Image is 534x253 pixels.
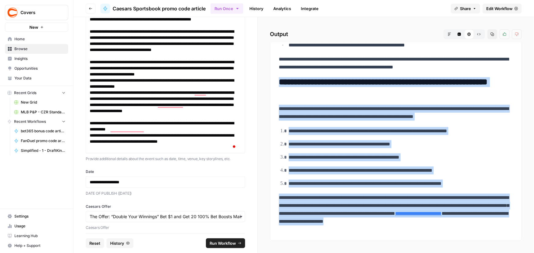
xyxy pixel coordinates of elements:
[29,24,38,30] span: New
[86,156,245,162] p: Provide additional details about the event such as date, time, venue, key storylines, etc.
[11,97,68,107] a: New Grid
[5,221,68,231] a: Usage
[11,126,68,136] a: bet365 bonus code article
[106,238,133,248] button: History
[297,4,322,13] a: Integrate
[5,34,68,44] a: Home
[14,56,65,61] span: Insights
[90,214,241,220] input: The Offer: “Double Your Winnings” Bet $1 and Get 20 100% Bet Boosts Main Keyword: Caesars Sportsb...
[5,23,68,32] button: New
[21,9,58,16] span: Covers
[270,4,295,13] a: Analytics
[5,44,68,54] a: Browse
[21,128,65,134] span: bet365 bonus code article
[483,4,522,13] a: Edit Workflow
[86,225,245,231] p: Caesars Offer
[11,107,68,117] a: MLB P&P - CZR Standard (Production) Grid
[486,5,513,12] span: Edit Workflow
[113,5,206,12] span: Caesars Sportsbook promo code article
[14,223,65,229] span: Usage
[14,36,65,42] span: Home
[21,138,65,144] span: FanDuel promo code article
[5,241,68,251] button: Help + Support
[14,66,65,71] span: Opportunities
[11,146,68,156] a: Simplified - 1 - DraftKings promo code articles
[246,4,267,13] a: History
[11,136,68,146] a: FanDuel promo code article
[451,4,480,13] button: Share
[14,90,36,96] span: Recent Grids
[14,214,65,219] span: Settings
[14,119,46,124] span: Recent Workflows
[5,117,68,126] button: Recent Workflows
[21,100,65,105] span: New Grid
[5,211,68,221] a: Settings
[206,238,245,248] button: Run Workflow
[210,240,236,246] span: Run Workflow
[100,4,206,13] a: Caesars Sportsbook promo code article
[14,233,65,239] span: Learning Hub
[5,73,68,83] a: Your Data
[5,54,68,64] a: Insights
[21,148,65,153] span: Simplified - 1 - DraftKings promo code articles
[86,190,245,196] p: DATE OF PUBLISH ([DATE])
[86,204,245,209] label: Caesars Offer
[110,240,124,246] span: History
[14,46,65,52] span: Browse
[5,88,68,97] button: Recent Grids
[14,75,65,81] span: Your Data
[21,109,65,115] span: MLB P&P - CZR Standard (Production) Grid
[89,240,100,246] span: Reset
[86,238,104,248] button: Reset
[14,243,65,248] span: Help + Support
[86,169,245,174] label: Date
[7,7,18,18] img: Covers Logo
[270,29,522,39] h2: Output
[5,64,68,73] a: Opportunities
[460,5,471,12] span: Share
[211,3,243,14] button: Run Once
[5,5,68,20] button: Workspace: Covers
[5,231,68,241] a: Learning Hub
